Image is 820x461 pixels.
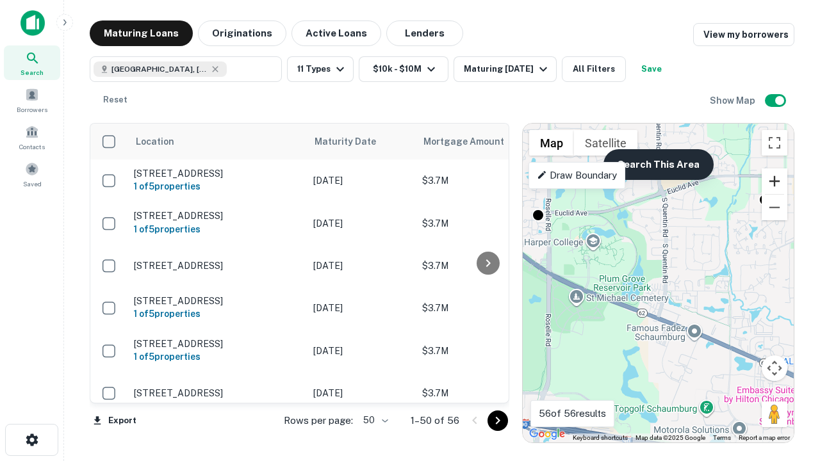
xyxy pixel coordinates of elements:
h6: 1 of 5 properties [134,222,300,236]
span: Contacts [19,142,45,152]
span: Borrowers [17,104,47,115]
button: Drag Pegman onto the map to open Street View [762,401,787,427]
button: Originations [198,20,286,46]
a: Open this area in Google Maps (opens a new window) [526,426,568,442]
button: Save your search to get updates of matches that match your search criteria. [631,56,672,82]
a: Search [4,45,60,80]
span: Saved [23,179,42,189]
p: [STREET_ADDRESS] [134,295,300,307]
span: Map data ©2025 Google [635,434,705,441]
p: $3.7M [422,174,550,188]
button: Toggle fullscreen view [762,130,787,156]
a: Terms (opens in new tab) [713,434,731,441]
p: Rows per page: [284,413,353,428]
th: Mortgage Amount [416,124,557,159]
p: [DATE] [313,386,409,400]
button: $10k - $10M [359,56,448,82]
button: Go to next page [488,410,508,431]
button: Show street map [529,130,574,156]
p: [STREET_ADDRESS] [134,338,300,350]
h6: 1 of 5 properties [134,307,300,321]
button: Active Loans [291,20,381,46]
p: [STREET_ADDRESS] [134,260,300,271]
p: [STREET_ADDRESS] [134,387,300,399]
span: Location [135,134,174,149]
button: All Filters [562,56,626,82]
a: Contacts [4,120,60,154]
p: [DATE] [313,301,409,315]
button: Zoom in [762,168,787,194]
p: [DATE] [313,174,409,188]
a: View my borrowers [693,23,794,46]
p: [DATE] [313,344,409,358]
p: $3.7M [422,301,550,315]
iframe: Chat Widget [756,318,820,379]
p: 56 of 56 results [539,406,606,421]
p: Draw Boundary [537,168,617,183]
button: 11 Types [287,56,354,82]
button: Maturing Loans [90,20,193,46]
img: Google [526,426,568,442]
th: Location [127,124,307,159]
button: Keyboard shortcuts [573,433,628,442]
div: 50 [358,411,390,430]
h6: Show Map [710,93,757,108]
a: Borrowers [4,83,60,117]
a: Report a map error [739,434,790,441]
h6: 1 of 5 properties [134,179,300,193]
span: Search [20,67,44,77]
button: Show satellite imagery [574,130,637,156]
span: Maturity Date [315,134,393,149]
th: Maturity Date [307,124,416,159]
button: Lenders [386,20,463,46]
span: Mortgage Amount [423,134,521,149]
p: $3.7M [422,386,550,400]
span: [GEOGRAPHIC_DATA], [GEOGRAPHIC_DATA] [111,63,208,75]
a: Saved [4,157,60,191]
p: $3.7M [422,259,550,273]
p: [DATE] [313,259,409,273]
button: Search This Area [603,149,714,180]
p: $3.7M [422,216,550,230]
button: Maturing [DATE] [454,56,557,82]
p: [STREET_ADDRESS] [134,168,300,179]
button: Zoom out [762,195,787,220]
p: [STREET_ADDRESS] [134,210,300,222]
button: Reset [95,87,136,113]
div: Maturing [DATE] [464,61,551,77]
p: 1–50 of 56 [411,413,459,428]
img: capitalize-icon.png [20,10,45,36]
p: [DATE] [313,216,409,230]
button: Export [90,411,140,430]
p: $3.7M [422,344,550,358]
div: 0 0 [523,124,794,442]
h6: 1 of 5 properties [134,350,300,364]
